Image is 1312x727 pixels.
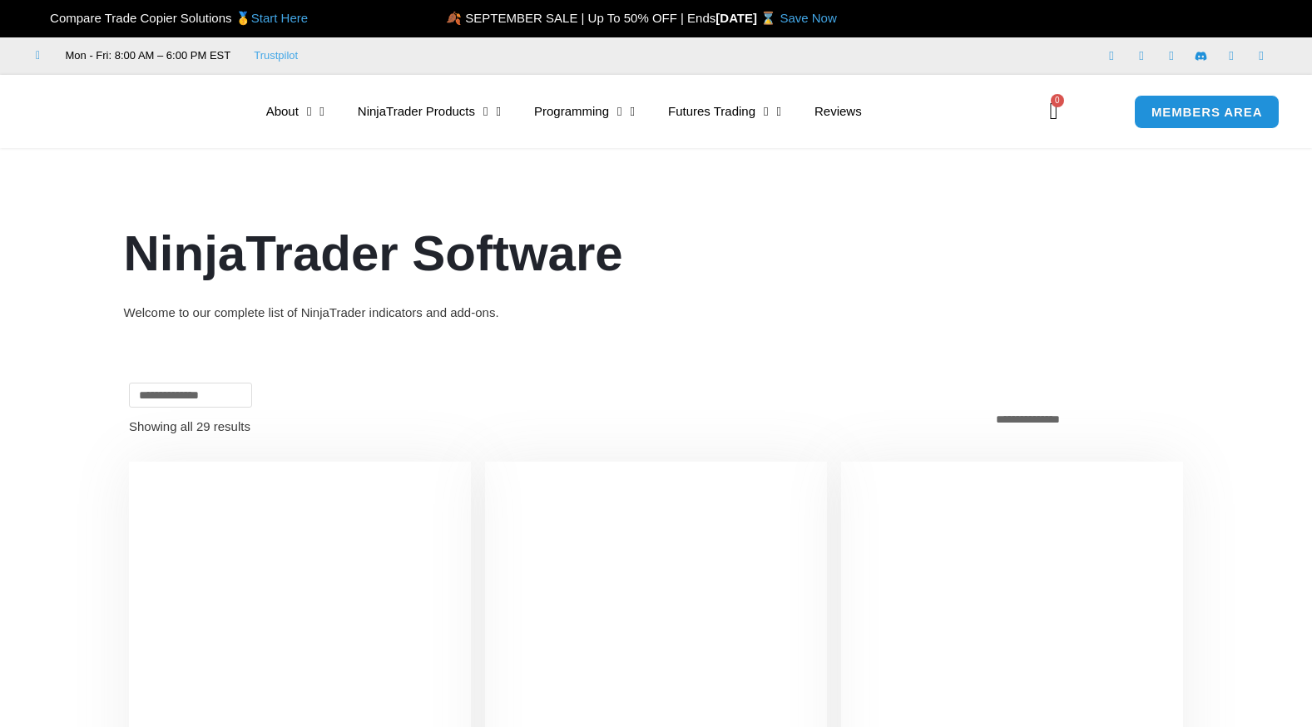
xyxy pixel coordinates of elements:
[129,420,250,433] p: Showing all 29 results
[250,92,1024,131] nav: Menu
[124,301,1189,324] div: Welcome to our complete list of NinjaTrader indicators and add-ons.
[250,92,341,131] a: About
[40,82,219,141] img: LogoAI | Affordable Indicators – NinjaTrader
[254,46,298,66] a: Trustpilot
[517,92,651,131] a: Programming
[124,219,1189,289] h1: NinjaTrader Software
[1151,106,1263,118] span: MEMBERS AREA
[1025,87,1083,136] a: 0
[715,11,780,25] strong: [DATE] ⌛
[1051,94,1064,107] span: 0
[780,11,836,25] a: Save Now
[987,408,1183,431] select: Shop order
[36,11,308,25] span: Compare Trade Copier Solutions 🥇
[798,92,879,131] a: Reviews
[62,46,231,66] span: Mon - Fri: 8:00 AM – 6:00 PM EST
[341,92,517,131] a: NinjaTrader Products
[651,92,798,131] a: Futures Trading
[37,12,49,24] img: 🏆
[446,11,715,25] span: 🍂 SEPTEMBER SALE | Up To 50% OFF | Ends
[251,11,308,25] a: Start Here
[1134,95,1280,129] a: MEMBERS AREA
